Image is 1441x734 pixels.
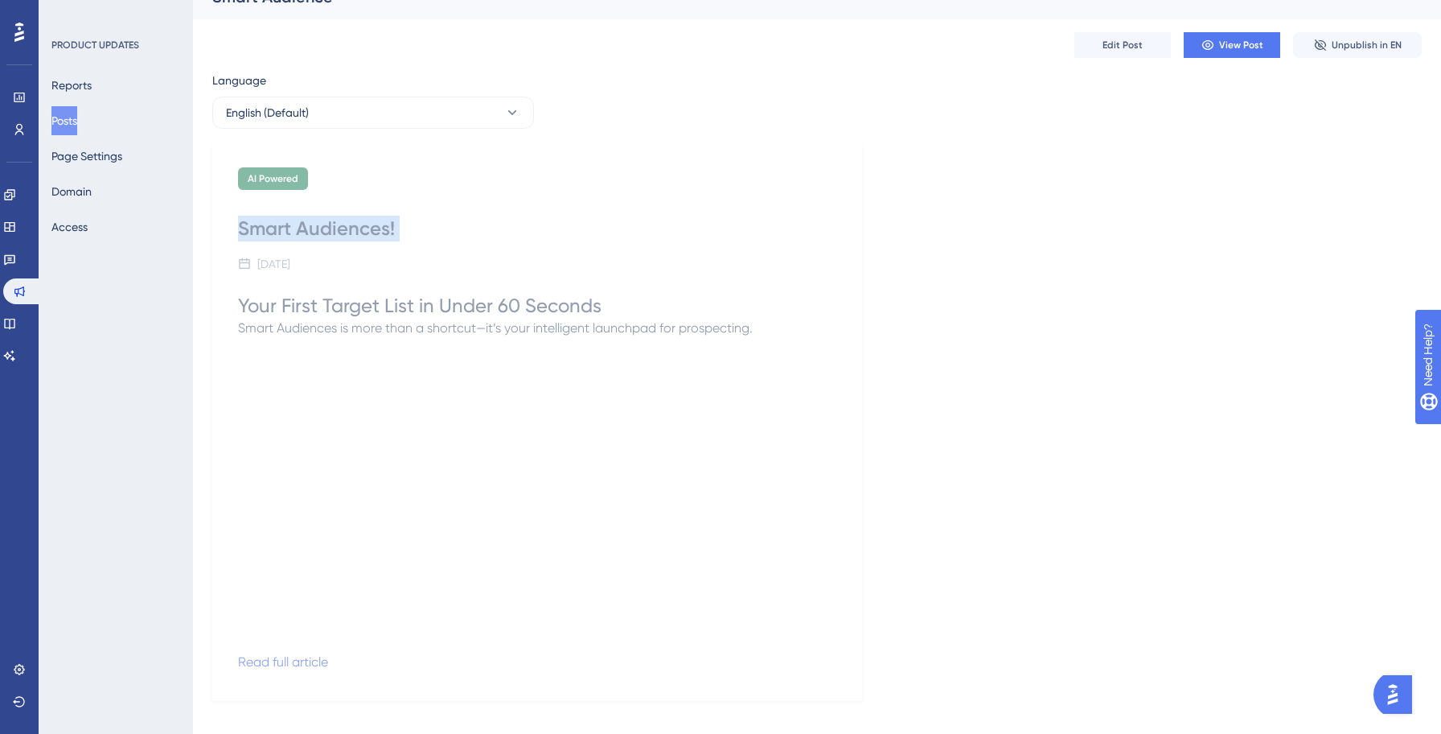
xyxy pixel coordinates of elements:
[1184,32,1280,58] button: View Post
[226,103,309,122] span: English (Default)
[51,177,92,206] button: Domain
[257,254,290,274] div: [DATE]
[51,142,122,171] button: Page Settings
[238,167,308,190] div: AI Powered
[51,39,139,52] div: PRODUCT UPDATES
[38,4,101,23] span: Need Help?
[238,357,688,611] iframe: YouTube video player
[1293,32,1422,58] button: Unpublish in EN
[1373,670,1422,719] iframe: UserGuiding AI Assistant Launcher
[238,295,601,317] span: Your First Target List in Under 60 Seconds
[1074,32,1171,58] button: Edit Post
[238,654,328,670] a: Read full article
[212,71,266,90] span: Language
[51,71,92,100] button: Reports
[1332,39,1402,52] span: Unpublish in EN
[51,106,77,135] button: Posts
[238,320,753,336] span: Smart Audiences is more than a shortcut—it’s your intelligent launchpad for prospecting.
[212,97,534,129] button: English (Default)
[1219,39,1263,52] span: View Post
[51,212,88,241] button: Access
[238,216,836,241] div: Smart Audiences!
[1102,39,1143,52] span: Edit Post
